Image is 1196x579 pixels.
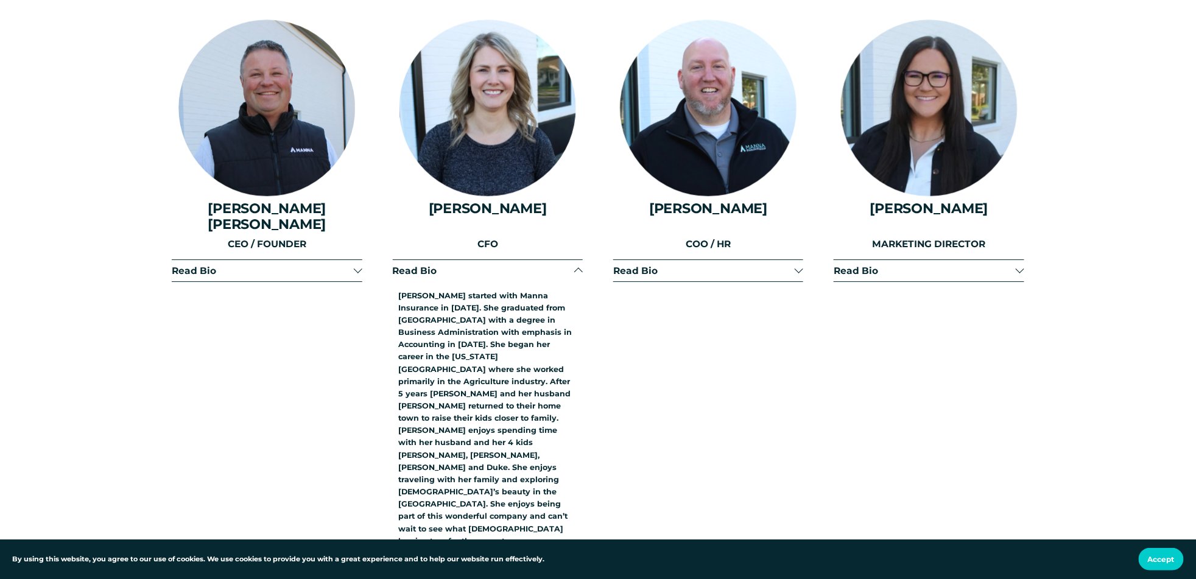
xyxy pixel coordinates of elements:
[172,265,353,276] span: Read Bio
[1139,548,1184,570] button: Accept
[399,290,577,547] p: [PERSON_NAME] started with Manna Insurance in [DATE]. She graduated from [GEOGRAPHIC_DATA] with a...
[172,260,362,281] button: Read Bio
[834,200,1024,216] h4: [PERSON_NAME]
[834,237,1024,252] p: MARKETING DIRECTOR
[172,200,362,232] h4: [PERSON_NAME] [PERSON_NAME]
[1148,555,1175,564] span: Accept
[834,265,1015,276] span: Read Bio
[613,265,795,276] span: Read Bio
[393,200,583,216] h4: [PERSON_NAME]
[12,554,544,565] p: By using this website, you agree to our use of cookies. We use cookies to provide you with a grea...
[613,237,803,252] p: COO / HR
[172,237,362,252] p: CEO / FOUNDER
[393,265,574,276] span: Read Bio
[393,260,583,281] button: Read Bio
[834,260,1024,281] button: Read Bio
[613,200,803,216] h4: [PERSON_NAME]
[613,260,803,281] button: Read Bio
[393,237,583,252] p: CFO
